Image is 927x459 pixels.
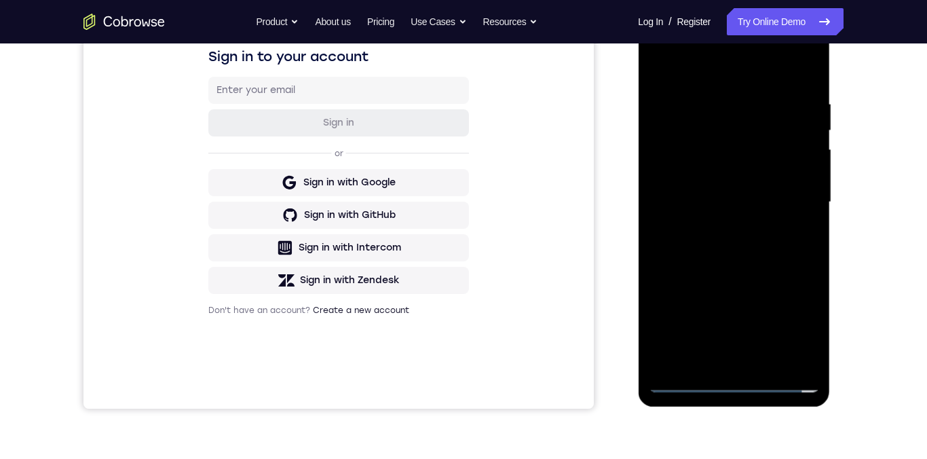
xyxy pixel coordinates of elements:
[125,351,385,362] p: Don't have an account?
[125,155,385,183] button: Sign in
[216,320,316,333] div: Sign in with Zendesk
[215,287,318,301] div: Sign in with Intercom
[125,248,385,275] button: Sign in with GitHub
[367,8,394,35] a: Pricing
[125,93,385,112] h1: Sign in to your account
[257,8,299,35] button: Product
[125,280,385,308] button: Sign in with Intercom
[638,8,663,35] a: Log In
[133,130,377,143] input: Enter your email
[83,14,165,30] a: Go to the home page
[220,222,312,236] div: Sign in with Google
[483,8,538,35] button: Resources
[229,352,326,361] a: Create a new account
[411,8,466,35] button: Use Cases
[315,8,350,35] a: About us
[125,313,385,340] button: Sign in with Zendesk
[221,255,312,268] div: Sign in with GitHub
[677,8,711,35] a: Register
[248,194,263,205] p: or
[727,8,844,35] a: Try Online Demo
[668,14,671,30] span: /
[125,215,385,242] button: Sign in with Google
